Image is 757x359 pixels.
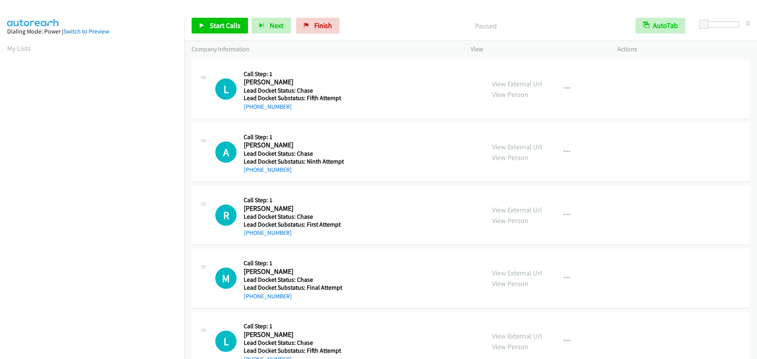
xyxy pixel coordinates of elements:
h5: Lead Docket Status: Chase [244,276,349,284]
h1: M [215,268,237,289]
div: The call is yet to be attempted [215,78,237,100]
a: View External Url [492,268,542,277]
h5: Lead Docket Substatus: Fifth Attempt [244,347,349,355]
h1: L [215,331,237,352]
a: View Person [492,342,528,351]
h5: Lead Docket Status: Chase [244,87,349,95]
a: Start Calls [192,18,248,33]
a: View Person [492,279,528,288]
div: The call is yet to be attempted [215,268,237,289]
p: View [471,45,603,54]
p: Paused [350,20,621,31]
h2: [PERSON_NAME] [244,330,349,339]
h5: Lead Docket Status: Chase [244,213,349,221]
h5: Lead Docket Substatus: Ninth Attempt [244,158,349,166]
div: 0 [746,18,750,28]
span: Start Calls [210,21,241,30]
h5: Lead Docket Substatus: First Attempt [244,221,349,229]
a: View Person [492,216,528,225]
span: Finish [314,21,332,30]
h2: [PERSON_NAME] [244,141,349,150]
h2: [PERSON_NAME] [244,204,349,213]
h5: Lead Docket Status: Chase [244,339,349,347]
button: AutoTab [636,18,685,33]
div: The call is yet to be attempted [215,205,237,226]
h5: Call Step: 1 [244,70,349,78]
a: View External Url [492,142,542,151]
div: The call is yet to be attempted [215,141,237,163]
a: [PHONE_NUMBER] [244,292,292,300]
a: [PHONE_NUMBER] [244,229,292,236]
h1: A [215,141,237,163]
h5: Call Step: 1 [244,322,349,330]
a: View External Url [492,205,542,214]
a: View External Url [492,79,542,88]
h5: Call Step: 1 [244,259,349,267]
a: View Person [492,153,528,162]
a: View Person [492,90,528,99]
h5: Lead Docket Status: Chase [244,150,349,158]
a: [PHONE_NUMBER] [244,166,292,173]
h1: L [215,78,237,100]
h5: Call Step: 1 [244,196,349,204]
div: Delay between calls (in seconds) [703,21,739,28]
button: Next [252,18,291,33]
div: Dialing Mode: Power | [7,27,177,36]
h5: Lead Docket Substatus: Fifth Attempt [244,94,349,102]
a: [PHONE_NUMBER] [244,103,292,110]
a: Switch to Preview [63,28,109,35]
p: Company Information [192,45,457,54]
a: Finish [296,18,339,33]
p: Actions [617,45,750,54]
h2: [PERSON_NAME] [244,267,349,276]
h2: [PERSON_NAME] [244,78,349,87]
a: My Lists [7,44,31,53]
h1: R [215,205,237,226]
a: View External Url [492,331,542,340]
h5: Call Step: 1 [244,133,349,141]
h5: Lead Docket Substatus: Final Attempt [244,284,349,292]
span: Next [270,21,283,30]
div: The call is yet to be attempted [215,331,237,352]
